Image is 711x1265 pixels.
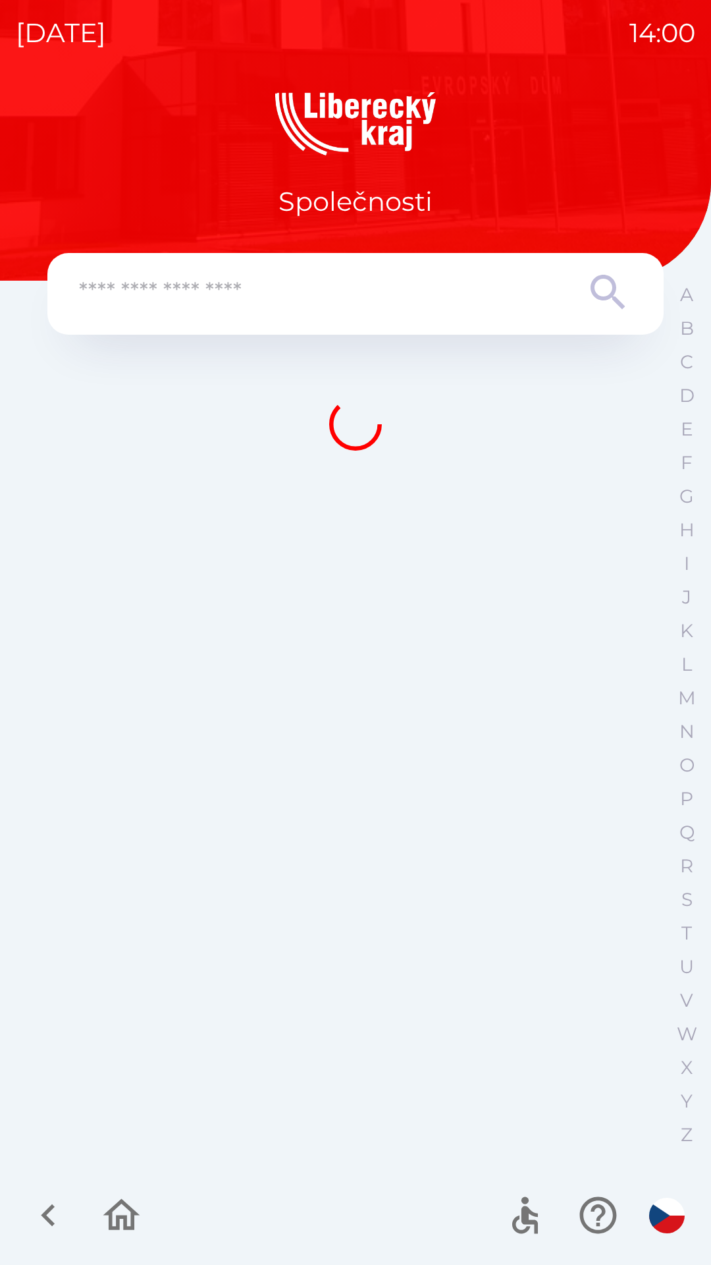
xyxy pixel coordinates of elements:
[680,989,693,1012] p: V
[679,720,695,743] p: N
[681,1090,693,1113] p: Y
[680,317,694,340] p: B
[677,1023,697,1046] p: W
[670,580,703,614] button: J
[681,1123,693,1146] p: Z
[670,480,703,513] button: G
[682,586,691,609] p: J
[670,950,703,984] button: U
[670,1017,703,1051] button: W
[670,748,703,782] button: O
[649,1198,685,1233] img: cs flag
[629,13,695,53] p: 14:00
[670,345,703,379] button: C
[681,418,693,441] p: E
[684,552,689,575] p: I
[679,955,694,978] p: U
[670,1084,703,1118] button: Y
[670,412,703,446] button: E
[16,13,106,53] p: [DATE]
[680,787,693,810] p: P
[679,485,694,508] p: G
[680,351,693,374] p: C
[670,648,703,681] button: L
[680,619,693,642] p: K
[670,816,703,849] button: Q
[679,821,695,844] p: Q
[670,1118,703,1152] button: Z
[680,283,693,306] p: A
[670,614,703,648] button: K
[670,547,703,580] button: I
[670,312,703,345] button: B
[679,384,695,407] p: D
[670,849,703,883] button: R
[681,888,693,911] p: S
[678,687,696,710] p: M
[670,681,703,715] button: M
[670,379,703,412] button: D
[670,916,703,950] button: T
[681,1056,693,1079] p: X
[679,754,695,777] p: O
[670,278,703,312] button: A
[670,715,703,748] button: N
[670,1051,703,1084] button: X
[681,653,692,676] p: L
[680,855,693,878] p: R
[681,922,692,945] p: T
[681,451,693,474] p: F
[670,883,703,916] button: S
[670,446,703,480] button: F
[47,92,664,155] img: Logo
[679,519,695,542] p: H
[278,182,433,221] p: Společnosti
[670,782,703,816] button: P
[670,513,703,547] button: H
[670,984,703,1017] button: V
